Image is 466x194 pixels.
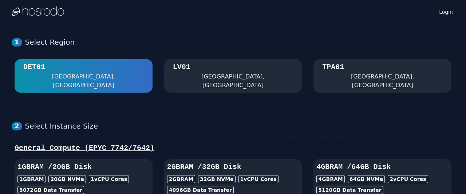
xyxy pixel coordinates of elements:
div: DET01 [23,62,45,72]
div: Select Instance Size [25,122,454,131]
div: [GEOGRAPHIC_DATA], [GEOGRAPHIC_DATA] [23,72,144,90]
div: LV01 [173,62,190,72]
div: 2 [12,122,22,130]
h3: 4GB RAM / 64 GB Disk [316,162,449,172]
div: 4096 GB Data Transfer [167,186,234,194]
div: TPA01 [322,62,344,72]
h3: 1GB RAM / 20 GB Disk [17,162,150,172]
div: [GEOGRAPHIC_DATA], [GEOGRAPHIC_DATA] [322,72,443,90]
div: 5120 GB Data Transfer [316,186,383,194]
h3: 2GB RAM / 32 GB Disk [167,162,299,172]
div: 2GB RAM [167,175,195,183]
button: TPA01 [GEOGRAPHIC_DATA], [GEOGRAPHIC_DATA] [313,59,451,93]
div: 2 vCPU Cores [388,175,428,183]
div: 3072 GB Data Transfer [17,186,84,194]
button: LV01 [GEOGRAPHIC_DATA], [GEOGRAPHIC_DATA] [164,59,302,93]
div: 1 vCPU Cores [238,175,279,183]
div: 32 GB NVMe [198,175,236,183]
div: General Compute (EPYC 7742/7642) [12,143,454,153]
div: 20 GB NVMe [48,175,86,183]
div: 64 GB NVMe [348,175,385,183]
div: 4GB RAM [316,175,344,183]
div: 1GB RAM [17,175,46,183]
button: DET01 [GEOGRAPHIC_DATA], [GEOGRAPHIC_DATA] [15,59,153,93]
div: [GEOGRAPHIC_DATA], [GEOGRAPHIC_DATA] [173,72,293,90]
div: 1 [12,38,22,47]
div: Select Region [25,38,454,47]
a: Login [438,7,454,16]
img: Logo [12,6,64,17]
div: 1 vCPU Cores [89,175,129,183]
